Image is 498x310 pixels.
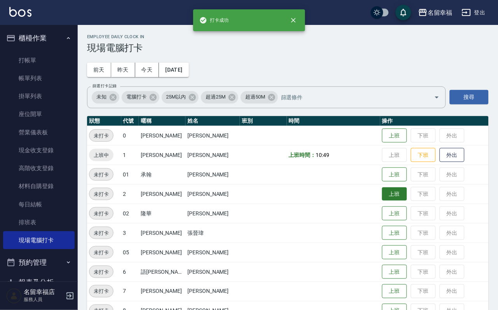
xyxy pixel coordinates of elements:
[3,177,75,195] a: 材料自購登錄
[201,93,230,101] span: 超過25M
[89,268,113,276] span: 未打卡
[87,63,111,77] button: 前天
[3,231,75,249] a: 現場電腦打卡
[431,91,443,104] button: Open
[89,229,113,237] span: 未打卡
[201,91,238,104] div: 超過25M
[185,262,240,282] td: [PERSON_NAME]
[241,93,270,101] span: 超過50M
[382,245,407,260] button: 上班
[139,116,185,126] th: 暱稱
[89,190,113,198] span: 未打卡
[121,184,139,204] td: 2
[89,287,113,296] span: 未打卡
[121,204,139,223] td: 02
[3,196,75,213] a: 每日結帳
[121,145,139,165] td: 1
[139,282,185,301] td: [PERSON_NAME]
[3,51,75,69] a: 打帳單
[89,210,113,218] span: 未打卡
[241,91,278,104] div: 超過50M
[89,151,114,159] span: 上班中
[89,248,113,257] span: 未打卡
[459,5,489,20] button: 登出
[411,148,436,162] button: 下班
[162,93,191,101] span: 25M以內
[121,126,139,145] td: 0
[382,226,407,240] button: 上班
[3,273,75,293] button: 報表及分析
[111,63,135,77] button: 昨天
[382,167,407,182] button: 上班
[87,116,121,126] th: 狀態
[380,116,489,126] th: 操作
[92,91,119,104] div: 未知
[92,93,111,101] span: 未知
[122,91,159,104] div: 電腦打卡
[185,282,240,301] td: [PERSON_NAME]
[87,34,489,39] h2: Employee Daily Clock In
[185,223,240,243] td: 張晉瑋
[382,129,407,143] button: 上班
[185,165,240,184] td: [PERSON_NAME]
[121,282,139,301] td: 7
[289,152,316,158] b: 上班時間：
[6,288,22,304] img: Person
[121,116,139,126] th: 代號
[159,63,189,77] button: [DATE]
[139,204,185,223] td: 隆華
[185,116,240,126] th: 姓名
[396,5,411,20] button: save
[185,184,240,204] td: [PERSON_NAME]
[3,159,75,177] a: 高階收支登錄
[139,184,185,204] td: [PERSON_NAME]
[3,69,75,87] a: 帳單列表
[3,87,75,105] a: 掛單列表
[139,165,185,184] td: 承翰
[382,265,407,279] button: 上班
[185,145,240,165] td: [PERSON_NAME]
[382,206,407,221] button: 上班
[93,83,117,89] label: 篩選打卡記錄
[428,8,453,18] div: 名留幸福
[121,262,139,282] td: 6
[139,243,185,262] td: [PERSON_NAME]
[285,12,302,29] button: close
[121,165,139,184] td: 01
[440,148,465,162] button: 外出
[199,16,229,24] span: 打卡成功
[3,213,75,231] a: 排班表
[139,145,185,165] td: [PERSON_NAME]
[240,116,287,126] th: 班別
[185,126,240,145] td: [PERSON_NAME]
[139,262,185,282] td: 語[PERSON_NAME]
[139,126,185,145] td: [PERSON_NAME]
[185,204,240,223] td: [PERSON_NAME]
[382,187,407,201] button: 上班
[450,90,489,104] button: 搜尋
[316,152,329,158] span: 10:49
[87,42,489,53] h3: 現場電腦打卡
[24,296,63,303] p: 服務人員
[24,289,63,296] h5: 名留幸福店
[415,5,456,21] button: 名留幸福
[3,123,75,141] a: 營業儀表板
[3,105,75,123] a: 座位開單
[89,171,113,179] span: 未打卡
[121,223,139,243] td: 3
[287,116,380,126] th: 時間
[3,141,75,159] a: 現金收支登錄
[139,223,185,243] td: [PERSON_NAME]
[162,91,199,104] div: 25M以內
[382,284,407,299] button: 上班
[89,132,113,140] span: 未打卡
[122,93,151,101] span: 電腦打卡
[121,243,139,262] td: 05
[185,243,240,262] td: [PERSON_NAME]
[135,63,159,77] button: 今天
[3,28,75,48] button: 櫃檯作業
[3,252,75,273] button: 預約管理
[9,7,31,17] img: Logo
[279,90,421,104] input: 篩選條件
